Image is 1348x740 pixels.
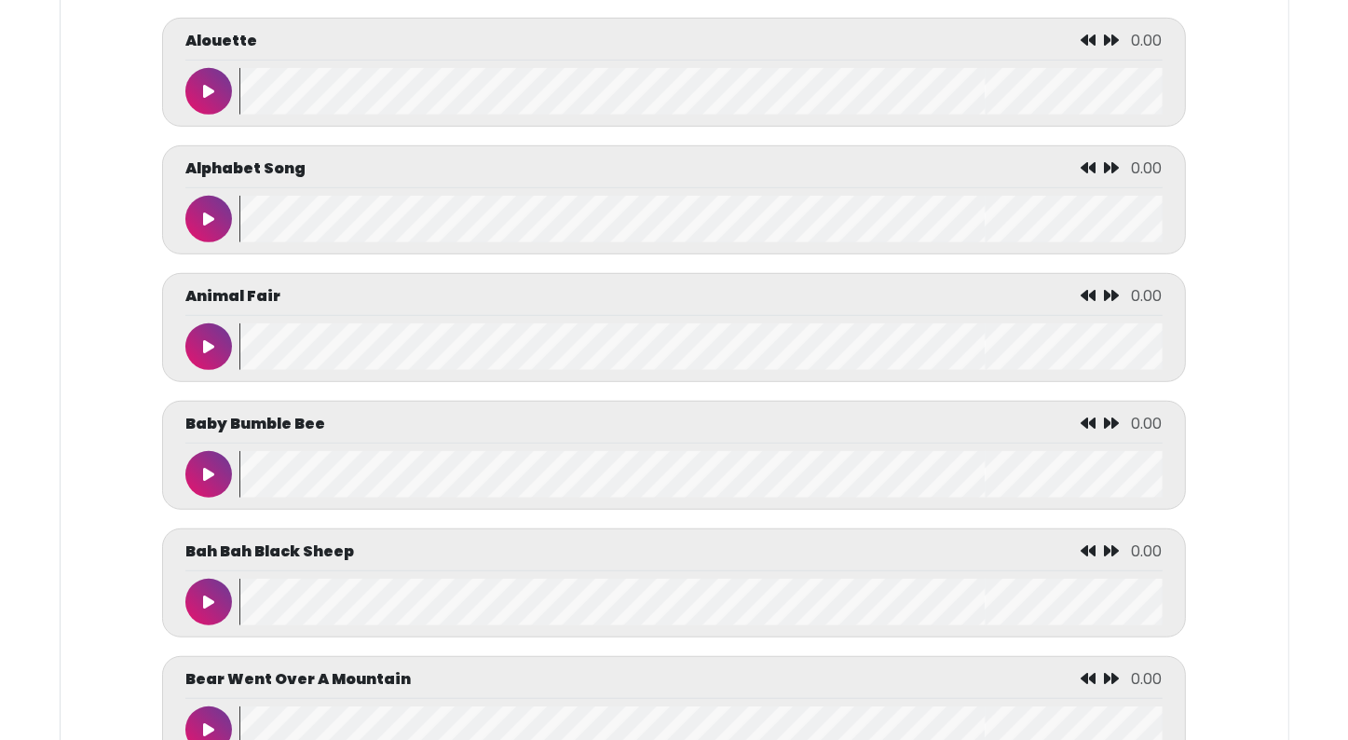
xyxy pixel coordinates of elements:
p: Bear Went Over A Mountain [185,668,411,691]
span: 0.00 [1132,541,1163,562]
span: 0.00 [1132,30,1163,51]
p: Animal Fair [185,285,280,308]
p: Baby Bumble Bee [185,413,325,435]
span: 0.00 [1132,158,1163,179]
p: Alphabet Song [185,158,306,180]
span: 0.00 [1132,668,1163,690]
span: 0.00 [1132,413,1163,434]
p: Alouette [185,30,257,52]
span: 0.00 [1132,285,1163,307]
p: Bah Bah Black Sheep [185,541,354,563]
